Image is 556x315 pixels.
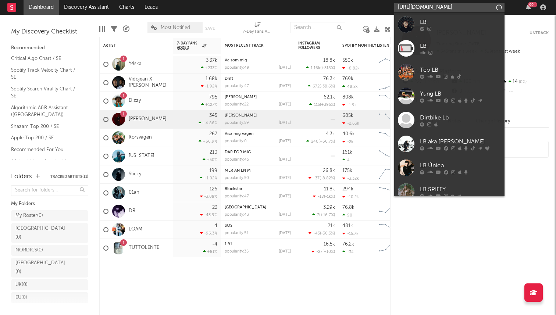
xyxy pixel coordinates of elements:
div: LB Único [420,161,501,170]
div: +1.02 % [200,176,217,180]
div: Instagram Followers [298,41,324,50]
a: Visa mig vägen [225,132,254,136]
div: 76.8k [342,205,354,210]
button: Tracked Artists(11) [50,175,88,179]
a: Recommended For You [11,146,81,154]
div: [DATE] [279,121,291,125]
div: +66.9 % [199,139,217,144]
a: LB SPIFFY [394,180,505,204]
input: Search... [290,22,345,33]
a: Korsvägen [129,135,152,141]
button: Untrack [530,29,549,37]
div: -3.32k [342,176,359,181]
div: 90 [342,213,352,218]
div: 210 [210,150,217,155]
div: MER ÄN EN M [225,169,291,173]
span: +10 % [324,250,334,254]
div: 126 [210,187,217,191]
div: -2.63k [342,121,359,126]
span: 7 [317,213,319,217]
svg: Chart title [375,55,409,74]
div: Spotify Monthly Listeners [342,43,398,48]
span: 7-Day Fans Added [177,41,200,50]
a: [US_STATE] [129,153,154,159]
a: [GEOGRAPHIC_DATA](0) [11,223,88,243]
div: 4.3k [326,132,335,136]
div: +233 % [201,65,217,70]
span: +318 % [321,66,334,70]
div: Blockstar [225,187,291,191]
div: Recommended [11,44,88,53]
a: LB aka [PERSON_NAME] [394,132,505,156]
div: 134 [342,250,354,254]
div: popularity: 51 [225,231,248,235]
span: -1k % [325,195,334,199]
div: Most Recent Track [225,43,280,48]
a: [PERSON_NAME] [225,114,257,118]
div: Sista Gång [225,114,291,118]
div: Filters [111,18,117,40]
div: A&R Pipeline [123,18,129,40]
div: 3.37k [206,58,217,63]
div: DÄR FÖR MIG [225,150,291,154]
div: 16.5k [324,242,335,247]
div: SOS [225,224,291,228]
div: 3.29k [323,205,335,210]
div: 4 [214,223,217,228]
a: Dizzy [129,98,141,104]
svg: Chart title [375,165,409,184]
div: popularity: 50 [225,176,249,180]
svg: Chart title [375,74,409,92]
div: [DATE] [279,213,291,217]
a: Shazam Top 200 / SE [11,122,81,130]
div: 14 [500,77,549,87]
svg: Chart title [375,147,409,165]
div: -4 [212,242,217,247]
div: popularity: 0 [225,139,247,143]
span: +395 % [321,103,334,107]
input: Search for artists [394,3,505,12]
div: ( ) [309,176,335,180]
div: 11.8k [324,187,335,191]
svg: Chart title [375,184,409,202]
svg: Chart title [375,110,409,129]
a: My Roster(0) [11,210,88,221]
svg: Chart title [375,239,409,257]
div: 26.8k [323,168,335,173]
div: ( ) [308,84,335,89]
div: -8.82k [342,66,360,71]
a: LOAM [129,226,142,233]
div: popularity: 59 [225,121,249,125]
div: 267 [209,132,217,136]
span: -27 [316,250,322,254]
a: EU(0) [11,292,88,303]
div: Teo LB [420,65,501,74]
div: popularity: 49 [225,66,249,70]
a: Yung LB [394,84,505,108]
div: Artist [103,43,158,48]
a: UK(0) [11,279,88,290]
a: Algorithmic A&R Assistant ([GEOGRAPHIC_DATA]) [11,104,81,119]
div: NORDICS ( 0 ) [15,246,43,255]
button: 99+ [526,4,531,10]
span: -38.6 % [321,85,334,89]
a: Spotify Track Velocity Chart / SE [11,66,81,81]
a: [GEOGRAPHIC_DATA](0) [11,258,88,278]
svg: Chart title [375,129,409,147]
div: My Discovery Checklist [11,28,88,36]
div: EU ( 0 ) [15,293,27,302]
div: 175k [342,168,352,173]
a: MER ÄN EN M [225,169,251,173]
div: 18.8k [323,58,335,63]
a: Sticky [129,171,141,178]
span: Most Notified [161,25,190,30]
div: -10.2k [342,194,359,199]
div: 21k [328,223,335,228]
div: [DATE] [279,84,291,88]
div: 769k [342,76,353,81]
a: DÄR FÖR MIG [225,150,251,154]
div: LB SPIFFY [420,185,501,194]
span: +16.7 % [320,213,334,217]
span: -30.3 % [321,232,334,236]
div: Yung LB [420,89,501,98]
